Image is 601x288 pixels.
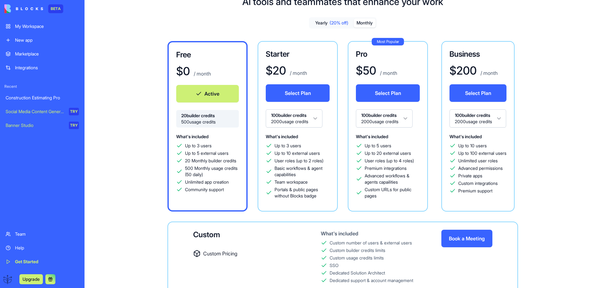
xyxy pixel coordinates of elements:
[6,122,64,128] div: Banner Studio
[15,23,79,29] div: My Workspace
[2,84,83,89] span: Recent
[330,240,412,246] div: Custom number of users & external users
[185,150,229,156] span: Up to 5 external users
[5,51,120,147] div: Michal says…
[4,4,43,13] img: logo
[5,192,120,203] textarea: Message…
[28,150,115,181] div: Yes, Many times tiffs load faster than PDFs, but I mostly get .pdf drawings, that's why I was try...
[365,150,411,156] span: Up to 20 external users
[15,231,79,237] div: Team
[10,16,98,28] div: Our usual reply time 🕒
[449,134,482,139] span: What's included
[185,179,229,185] span: Unlimited app creation
[40,205,45,210] button: Start recording
[19,38,25,44] div: Profile image for Michal
[176,85,239,102] button: Active
[30,205,35,210] button: Upload attachment
[19,276,43,282] a: Upgrade
[321,230,413,237] div: What's included
[185,143,212,149] span: Up to 3 users
[289,69,307,77] p: / month
[18,3,28,13] div: Profile image for Michal
[3,274,13,284] img: ACg8ocJXc4biGNmL-6_84M9niqKohncbsBQNEji79DO8k46BE60Re2nP=s96-c
[10,55,98,61] div: Hi Rich,
[2,48,83,60] a: Marketplace
[193,230,293,240] div: Custom
[10,126,98,132] div: Best,
[449,64,477,77] h1: $ 200
[176,134,208,139] span: What's included
[5,51,103,142] div: Hi Rich,We’re currently working on adding the ability to preview PDFs directly on the platform — ...
[2,255,83,268] a: Get Started
[266,49,330,59] h3: Starter
[185,165,239,178] span: 500 Monthly usage credits (50 daily)
[30,3,71,8] h1: [PERSON_NAME]
[6,95,79,101] div: Construction Estimating Pro
[5,190,120,230] div: Michal says…
[275,186,330,199] span: Portals & public pages without Blocks badge
[10,92,98,123] div: Just to clarify, when you mentioned converting PDFs to TIFs, was that simply because the PDFs wer...
[441,230,492,247] button: Book a Meeting
[15,51,79,57] div: Marketplace
[69,122,79,129] div: TRY
[10,64,98,88] div: We’re currently working on adding the ability to preview PDFs directly on the platform — this sho...
[15,245,79,251] div: Help
[203,250,237,257] span: Custom Pricing
[5,37,120,51] div: Michal says…
[10,205,15,210] button: Emoji picker
[310,18,354,28] button: Yearly
[181,113,234,119] span: 20 builder credits
[27,38,107,44] div: joined the conversation
[185,158,236,164] span: 20 Monthly builder credits
[275,150,320,156] span: Up to 10 external users
[185,186,224,193] span: Community support
[356,134,388,139] span: What's included
[330,270,385,276] div: Dedicated Solution Architect
[2,20,83,33] a: My Workspace
[330,247,385,254] div: Custom builder credits limits
[275,158,323,164] span: User roles (up to 2 roles)
[181,119,234,125] span: 500 usage credits
[20,205,25,210] button: Gif picker
[2,119,83,132] a: Banner StudioTRY
[458,173,482,179] span: Private apps
[176,65,190,77] h1: $ 0
[458,143,487,149] span: Up to 10 users
[4,4,63,13] a: BETA
[449,49,506,59] h3: Business
[356,64,376,77] h1: $ 50
[365,173,420,185] span: Advanced workflows & agents capailities
[15,22,47,27] b: under 1 hour
[27,39,62,43] b: [PERSON_NAME]
[330,255,384,261] div: Custom usage credits limits
[23,147,120,185] div: Yes, Many times tiffs load faster than PDFs, but I mostly get .pdf drawings, that's why I was try...
[354,18,376,28] button: Monthly
[110,3,121,14] div: Close
[458,150,506,156] span: Up to 100 external users
[98,3,110,14] button: Home
[275,179,308,185] span: Team workspace
[5,190,103,216] div: Great! Thanks for clarifying. I’ll let you know as soon as PDF preview is live at the beginning o...
[275,143,301,149] span: Up to 3 users
[356,84,420,102] button: Select Plan
[193,70,211,77] p: / month
[15,37,79,43] div: New app
[15,259,79,265] div: Get Started
[69,108,79,115] div: TRY
[330,277,413,284] div: Dedicated support & account management
[330,262,339,269] div: SSO
[2,242,83,254] a: Help
[365,143,391,149] span: Up to 5 users
[275,165,330,178] span: Basic workflows & agent capabilities
[15,65,79,71] div: Integrations
[107,203,117,213] button: Send a message…
[2,105,83,118] a: Social Media Content GeneratorTRY
[30,8,58,14] p: Active 4h ago
[2,34,83,46] a: New app
[458,158,498,164] span: Unlimited user roles
[365,165,407,171] span: Premium integrations
[48,4,63,13] div: BETA
[365,158,414,164] span: User roles (up to 4 roles)
[458,188,492,194] span: Premium support
[2,61,83,74] a: Integrations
